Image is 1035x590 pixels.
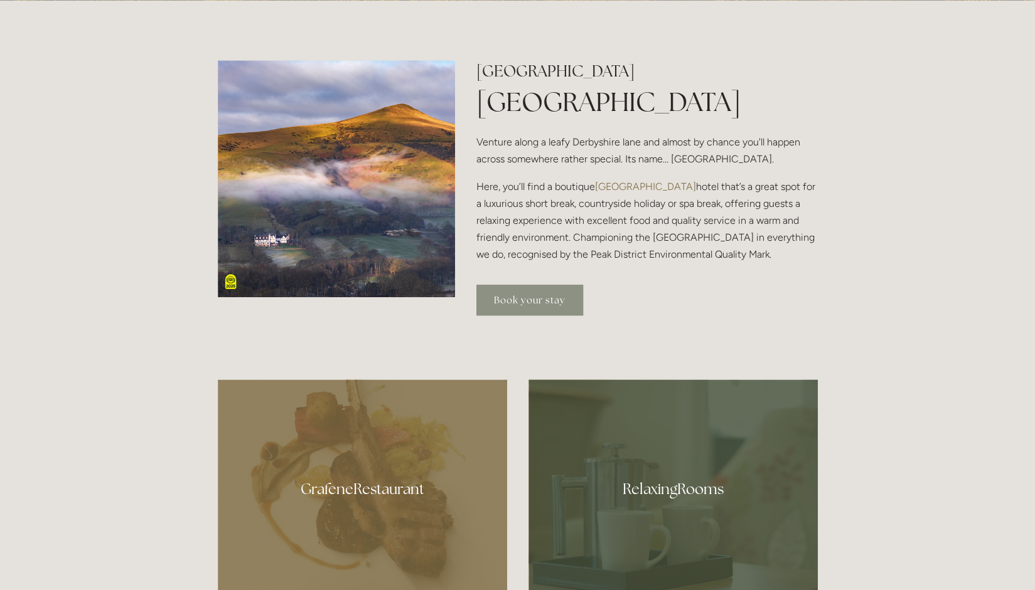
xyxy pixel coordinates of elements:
p: Venture along a leafy Derbyshire lane and almost by chance you'll happen across somewhere rather ... [476,134,817,167]
a: Book your stay [476,285,583,315]
a: [GEOGRAPHIC_DATA] [595,181,696,192]
h1: [GEOGRAPHIC_DATA] [476,83,817,120]
a: photo of a tea tray and its cups, Losehill House [528,379,818,590]
h2: [GEOGRAPHIC_DATA] [476,60,817,82]
p: Here, you’ll find a boutique hotel that’s a great spot for a luxurious short break, countryside h... [476,178,817,263]
img: Peak District National Park- misty Lose Hill View. Losehill House [218,60,456,298]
